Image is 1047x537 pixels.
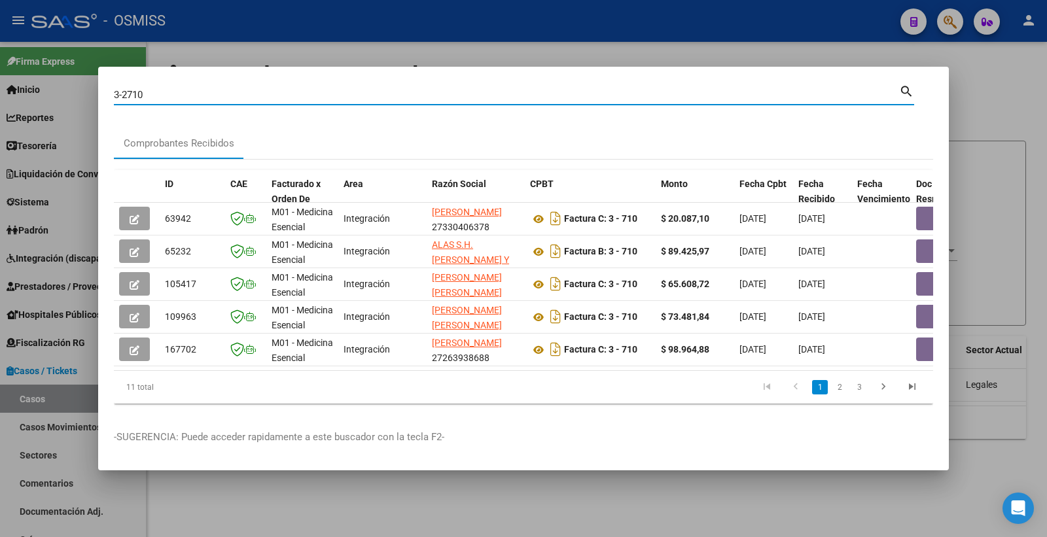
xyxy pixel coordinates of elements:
a: go to next page [871,380,896,394]
a: go to last page [900,380,925,394]
span: Fecha Vencimiento [857,179,910,204]
span: [PERSON_NAME] [432,338,502,348]
span: Integración [344,279,390,289]
datatable-header-cell: ID [160,170,225,228]
span: Integración [344,311,390,322]
a: 1 [812,380,828,394]
div: 27319186307 [432,270,520,298]
strong: Factura C: 3 - 710 [564,214,637,224]
li: page 1 [810,376,830,398]
i: Descargar documento [547,339,564,360]
span: Fecha Recibido [798,179,835,204]
span: [PERSON_NAME] [432,207,502,217]
div: 20337366660 [432,303,520,330]
strong: Factura B: 3 - 710 [564,247,637,257]
span: [DATE] [739,246,766,256]
div: 63942 [165,211,220,226]
datatable-header-cell: Doc Respaldatoria [911,170,989,228]
datatable-header-cell: Area [338,170,427,228]
a: 2 [832,380,847,394]
span: Integración [344,344,390,355]
span: CAE [230,179,247,189]
div: 105417 [165,277,220,292]
span: Fecha Cpbt [739,179,787,189]
span: M01 - Medicina Esencial [272,272,333,298]
div: 109963 [165,309,220,324]
span: [DATE] [798,246,825,256]
div: 167702 [165,342,220,357]
datatable-header-cell: Razón Social [427,170,525,228]
a: 3 [851,380,867,394]
div: 27330406378 [432,205,520,232]
datatable-header-cell: Monto [656,170,734,228]
span: ID [165,179,173,189]
a: go to first page [754,380,779,394]
span: Area [344,179,363,189]
strong: $ 65.608,72 [661,279,709,289]
datatable-header-cell: CAE [225,170,266,228]
p: -SUGERENCIA: Puede acceder rapidamente a este buscador con la tecla F2- [114,430,933,445]
span: Razón Social [432,179,486,189]
strong: Factura C: 3 - 710 [564,279,637,290]
span: [DATE] [739,213,766,224]
i: Descargar documento [547,241,564,262]
datatable-header-cell: Facturado x Orden De [266,170,338,228]
a: go to previous page [783,380,808,394]
span: M01 - Medicina Esencial [272,305,333,330]
span: Integración [344,213,390,224]
span: M01 - Medicina Esencial [272,239,333,265]
span: Monto [661,179,688,189]
div: Comprobantes Recibidos [124,136,234,151]
div: Open Intercom Messenger [1003,493,1034,524]
strong: $ 20.087,10 [661,213,709,224]
div: 33714425299 [432,237,520,265]
strong: Factura C: 3 - 710 [564,312,637,322]
span: ALAS S.H. [PERSON_NAME] Y [PERSON_NAME] [432,239,509,280]
mat-icon: search [899,82,914,98]
span: [PERSON_NAME] [PERSON_NAME] [432,272,502,298]
div: 65232 [165,244,220,259]
span: [DATE] [739,279,766,289]
span: M01 - Medicina Esencial [272,338,333,363]
datatable-header-cell: Fecha Recibido [793,170,852,228]
span: CPBT [530,179,554,189]
strong: $ 89.425,97 [661,246,709,256]
li: page 2 [830,376,849,398]
span: [DATE] [798,213,825,224]
datatable-header-cell: CPBT [525,170,656,228]
datatable-header-cell: Fecha Vencimiento [852,170,911,228]
span: Integración [344,246,390,256]
div: 11 total [114,371,275,404]
i: Descargar documento [547,273,564,294]
span: M01 - Medicina Esencial [272,207,333,232]
span: [DATE] [739,311,766,322]
span: [DATE] [798,344,825,355]
i: Descargar documento [547,306,564,327]
strong: Factura C: 3 - 710 [564,345,637,355]
span: [DATE] [739,344,766,355]
span: Facturado x Orden De [272,179,321,204]
strong: $ 98.964,88 [661,344,709,355]
li: page 3 [849,376,869,398]
div: 27263938688 [432,336,520,363]
span: [PERSON_NAME] [PERSON_NAME] [432,305,502,330]
span: [DATE] [798,311,825,322]
i: Descargar documento [547,208,564,229]
span: Doc Respaldatoria [916,179,975,204]
strong: $ 73.481,84 [661,311,709,322]
span: [DATE] [798,279,825,289]
datatable-header-cell: Fecha Cpbt [734,170,793,228]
